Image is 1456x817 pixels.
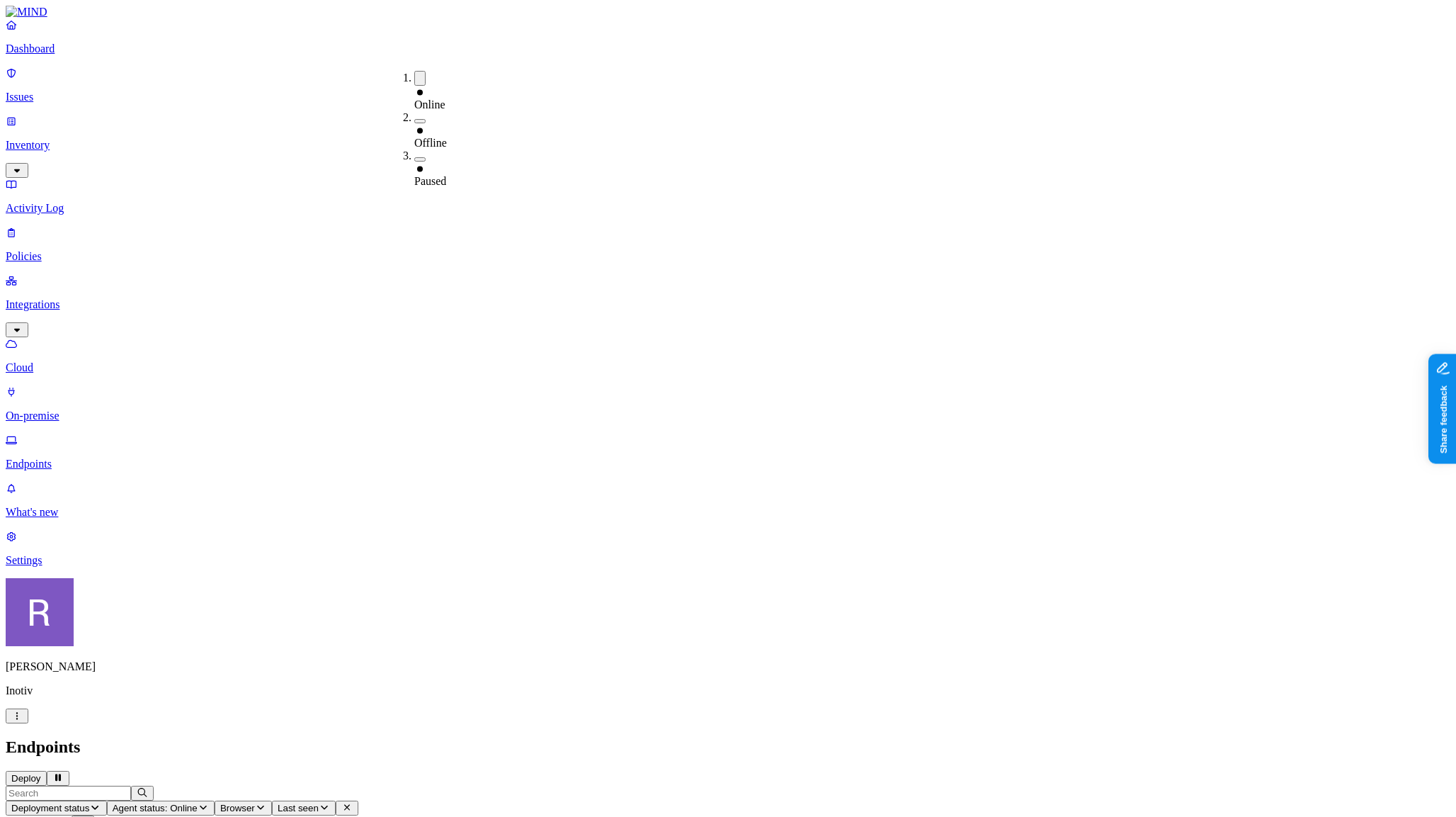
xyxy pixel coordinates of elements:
a: Dashboard [6,18,1450,55]
p: Issues [6,91,1450,103]
p: What's new [6,506,1450,519]
a: Issues [6,67,1450,103]
p: Activity Log [6,202,1450,215]
span: Last seen [278,803,319,813]
a: What's new [6,482,1450,519]
p: Policies [6,250,1450,263]
p: Dashboard [6,43,1450,55]
p: Settings [6,554,1450,567]
input: Search [6,786,131,801]
p: Integrations [6,298,1450,311]
span: Agent status: Online [113,803,198,813]
a: Endpoints [6,434,1450,471]
button: Deploy [6,771,47,786]
span: Deployment status [11,803,89,813]
a: On-premise [6,385,1450,422]
p: Cloud [6,361,1450,374]
a: Inventory [6,115,1450,176]
a: Activity Log [6,178,1450,215]
p: Endpoints [6,458,1450,471]
a: Integrations [6,274,1450,335]
a: Settings [6,530,1450,567]
img: MIND [6,6,47,18]
a: MIND [6,6,1450,18]
p: [PERSON_NAME] [6,660,1450,673]
span: Browser [220,803,255,813]
img: Rich Thompson [6,578,74,646]
h2: Endpoints [6,738,1450,757]
a: Policies [6,226,1450,263]
p: Inventory [6,139,1450,152]
a: Cloud [6,337,1450,374]
p: Inotiv [6,684,1450,697]
p: On-premise [6,410,1450,422]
